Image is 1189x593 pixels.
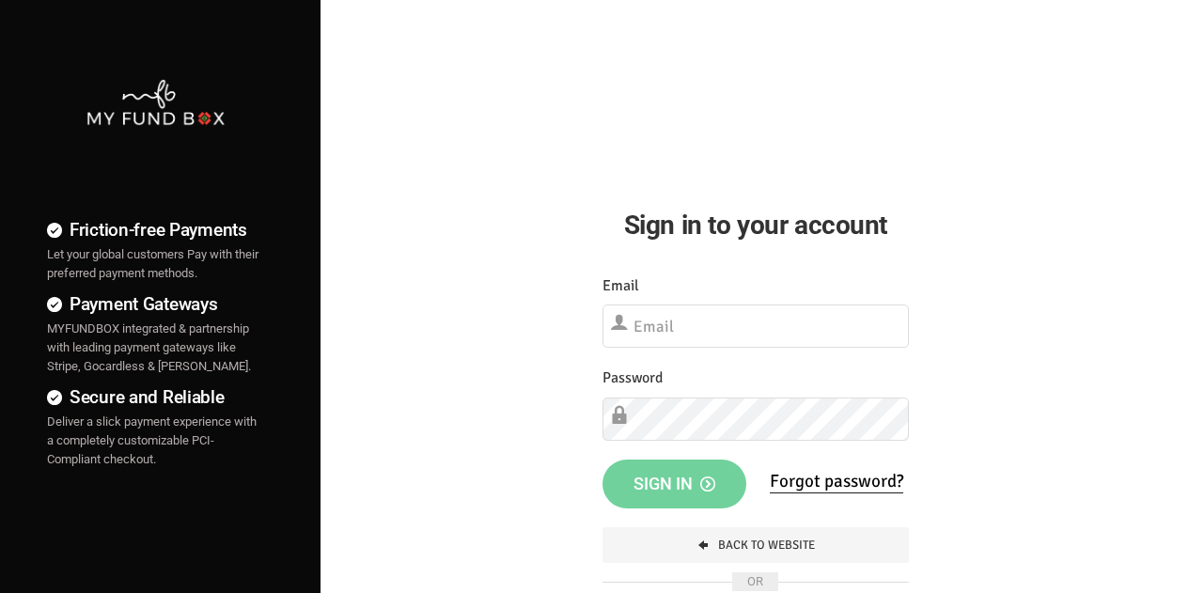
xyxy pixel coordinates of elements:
[732,572,778,591] span: OR
[47,216,264,243] h4: Friction-free Payments
[47,290,264,318] h4: Payment Gateways
[602,274,639,298] label: Email
[602,367,663,390] label: Password
[602,460,746,508] button: Sign in
[47,383,264,411] h4: Secure and Reliable
[47,247,258,280] span: Let your global customers Pay with their preferred payment methods.
[602,304,909,348] input: Email
[86,78,226,127] img: mfbwhite.png
[602,205,909,245] h2: Sign in to your account
[634,474,715,493] span: Sign in
[47,414,257,466] span: Deliver a slick payment experience with a completely customizable PCI-Compliant checkout.
[602,527,909,563] a: Back To Website
[47,321,251,373] span: MYFUNDBOX integrated & partnership with leading payment gateways like Stripe, Gocardless & [PERSO...
[770,470,903,493] a: Forgot password?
